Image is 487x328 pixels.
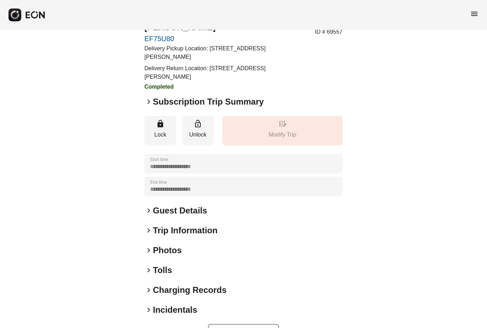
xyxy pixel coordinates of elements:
[144,206,153,215] span: keyboard_arrow_right
[153,205,207,216] h2: Guest Details
[470,10,479,18] span: menu
[148,130,173,139] p: Lock
[144,34,288,43] a: EF75U80
[194,119,202,128] span: lock_open
[156,119,165,128] span: lock
[153,96,264,107] h2: Subscription Trip Summary
[182,116,214,145] button: Unlock
[144,83,288,91] h3: Completed
[153,245,182,256] h2: Photos
[153,284,227,296] h2: Charging Records
[144,64,288,81] p: Delivery Return Location: [STREET_ADDRESS][PERSON_NAME]
[144,116,176,145] button: Lock
[144,266,153,274] span: keyboard_arrow_right
[153,304,197,316] h2: Incidentals
[144,226,153,235] span: keyboard_arrow_right
[153,265,172,276] h2: Tolls
[185,130,210,139] p: Unlock
[144,306,153,314] span: keyboard_arrow_right
[315,28,343,36] p: ID # 69557
[144,286,153,294] span: keyboard_arrow_right
[144,246,153,255] span: keyboard_arrow_right
[153,225,218,236] h2: Trip Information
[144,98,153,106] span: keyboard_arrow_right
[144,44,288,61] p: Delivery Pickup Location: [STREET_ADDRESS][PERSON_NAME]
